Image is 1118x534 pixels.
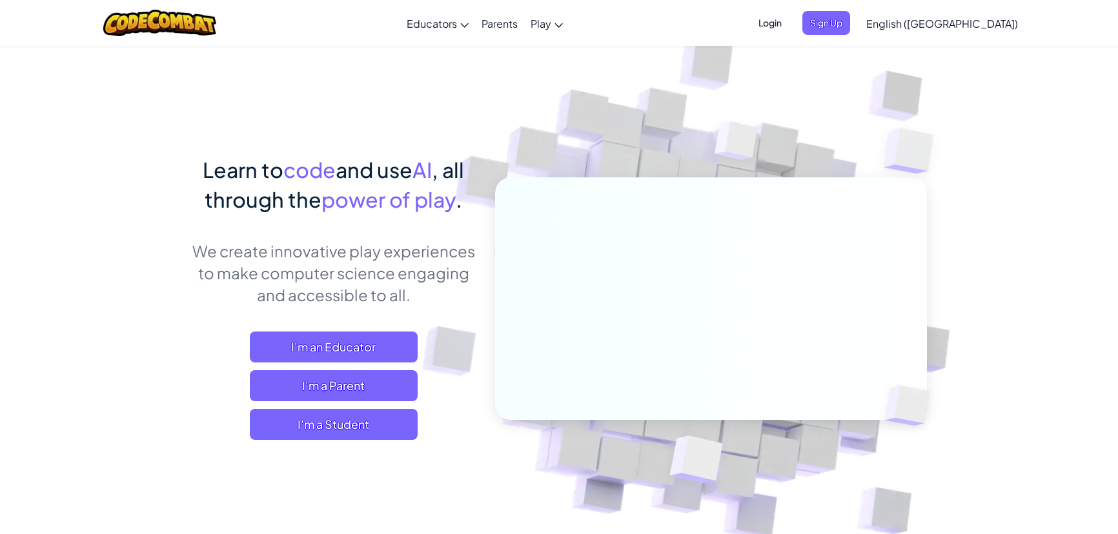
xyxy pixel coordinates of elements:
[250,409,418,440] button: I'm a Student
[283,157,336,183] span: code
[858,97,970,206] img: Overlap cubes
[802,11,850,35] button: Sign Up
[524,6,569,41] a: Play
[336,157,412,183] span: and use
[860,6,1024,41] a: English ([GEOGRAPHIC_DATA])
[250,331,418,362] a: I'm an Educator
[456,186,462,212] span: .
[103,10,216,36] img: CodeCombat logo
[866,17,1018,30] span: English ([GEOGRAPHIC_DATA])
[412,157,432,183] span: AI
[191,240,476,306] p: We create innovative play experiences to make computer science engaging and accessible to all.
[638,408,754,515] img: Overlap cubes
[864,359,960,453] img: Overlap cubes
[321,186,456,212] span: power of play
[407,17,457,30] span: Educators
[691,96,784,192] img: Overlap cubes
[531,17,551,30] span: Play
[203,157,283,183] span: Learn to
[400,6,475,41] a: Educators
[751,11,789,35] button: Login
[250,370,418,401] a: I'm a Parent
[475,6,524,41] a: Parents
